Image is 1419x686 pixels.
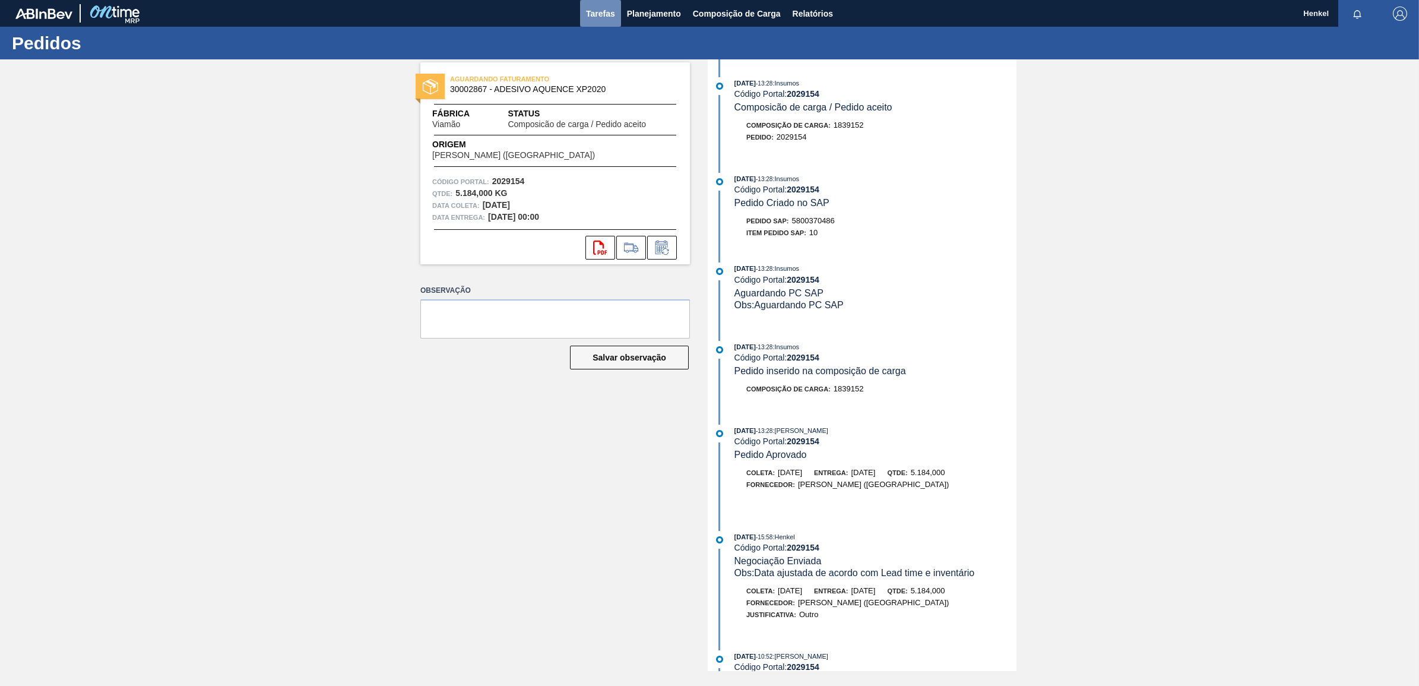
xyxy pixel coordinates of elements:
span: Composicão de carga / Pedido aceito [508,120,646,129]
span: - 13:28 [756,176,772,182]
span: Justificativa: [746,611,796,618]
span: Qtde : [432,188,452,200]
span: - 15:58 [756,534,772,540]
div: Código Portal: [734,275,1016,284]
button: Salvar observação [570,346,689,369]
span: Fornecedor: [746,599,795,606]
span: Outro [799,610,819,619]
div: Ir para Composição de Carga [616,236,646,260]
span: Fábrica [432,108,498,120]
span: [DATE] [778,468,802,477]
span: Composição de Carga [693,7,781,21]
span: Data coleta: [432,200,480,211]
span: 1839152 [834,121,864,129]
span: 5.184,000 [911,586,945,595]
img: atual [716,430,723,437]
img: Logout [1393,7,1407,21]
strong: [DATE] [483,200,510,210]
img: atual [716,83,723,90]
strong: 2029154 [787,185,819,194]
span: Entrega: [814,469,848,476]
span: [DATE] [734,343,756,350]
div: Código Portal: [734,353,1016,362]
span: Pedido inserido na composição de carga [734,366,906,376]
span: Código Portal: [432,176,489,188]
span: [PERSON_NAME] ([GEOGRAPHIC_DATA]) [798,598,949,607]
div: Abrir arquivo PDF [585,236,615,260]
img: status [423,79,438,94]
span: Pedido Aprovado [734,450,807,460]
span: Composicão de carga / Pedido aceito [734,102,892,112]
img: atual [716,346,723,353]
span: [DATE] [734,80,756,87]
span: Origem [432,138,629,151]
span: : Insumos [772,343,799,350]
button: Notificações [1338,5,1376,22]
span: - 13:28 [756,344,772,350]
span: Obs: Data ajustada de acordo com Lead time e inventário [734,568,975,578]
span: 1839152 [834,384,864,393]
strong: [DATE] 00:00 [488,212,539,222]
img: atual [716,178,723,185]
strong: 2029154 [787,543,819,552]
span: Item pedido SAP: [746,229,806,236]
span: Data entrega: [432,211,485,223]
span: - 13:28 [756,265,772,272]
span: Obs: Aguardando PC SAP [734,300,844,310]
strong: 5.184,000 KG [455,188,507,198]
span: Entrega: [814,587,848,595]
span: Composição de Carga : [746,385,831,393]
span: Planejamento [627,7,681,21]
div: Código Portal: [734,662,1016,672]
span: [DATE] [734,175,756,182]
span: : Henkel [772,533,794,540]
span: [DATE] [851,586,875,595]
span: Composição de Carga : [746,122,831,129]
span: [DATE] [734,427,756,434]
strong: 2029154 [787,89,819,99]
span: Qtde: [887,587,907,595]
span: [DATE] [734,653,756,660]
span: Coleta: [746,587,775,595]
span: [PERSON_NAME] ([GEOGRAPHIC_DATA]) [432,151,595,160]
span: Coleta: [746,469,775,476]
strong: 2029154 [787,437,819,446]
span: Viamão [432,120,460,129]
span: [PERSON_NAME] ([GEOGRAPHIC_DATA]) [798,480,949,489]
span: Tarefas [586,7,615,21]
span: Relatórios [793,7,833,21]
span: 30002867 - ADESIVO AQUENCE XP2020 [450,85,666,94]
span: : Insumos [772,265,799,272]
div: Informar alteração no pedido [647,236,677,260]
h1: Pedidos [12,36,223,50]
strong: 2029154 [492,176,525,186]
div: Código Portal: [734,437,1016,446]
span: : [PERSON_NAME] [772,427,828,434]
span: AGUARDANDO FATURAMENTO [450,73,616,85]
span: : Insumos [772,175,799,182]
span: : [PERSON_NAME] [772,653,828,660]
span: Aguardando PC SAP [734,288,823,298]
strong: 2029154 [787,275,819,284]
span: 5.184,000 [911,468,945,477]
span: Qtde: [887,469,907,476]
span: [DATE] [734,533,756,540]
span: : Insumos [772,80,799,87]
span: Status [508,108,678,120]
div: Código Portal: [734,185,1016,194]
span: Negociação Enviada [734,556,822,566]
img: atual [716,656,723,663]
span: Pedido SAP: [746,217,789,225]
span: 2029154 [777,132,807,141]
span: [DATE] [778,586,802,595]
span: Pedido Criado no SAP [734,198,829,208]
span: - 13:28 [756,80,772,87]
span: - 10:52 [756,653,772,660]
img: atual [716,536,723,543]
strong: 2029154 [787,353,819,362]
strong: 2029154 [787,662,819,672]
span: Pedido : [746,134,774,141]
img: atual [716,268,723,275]
label: Observação [420,282,690,299]
span: - 13:28 [756,428,772,434]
